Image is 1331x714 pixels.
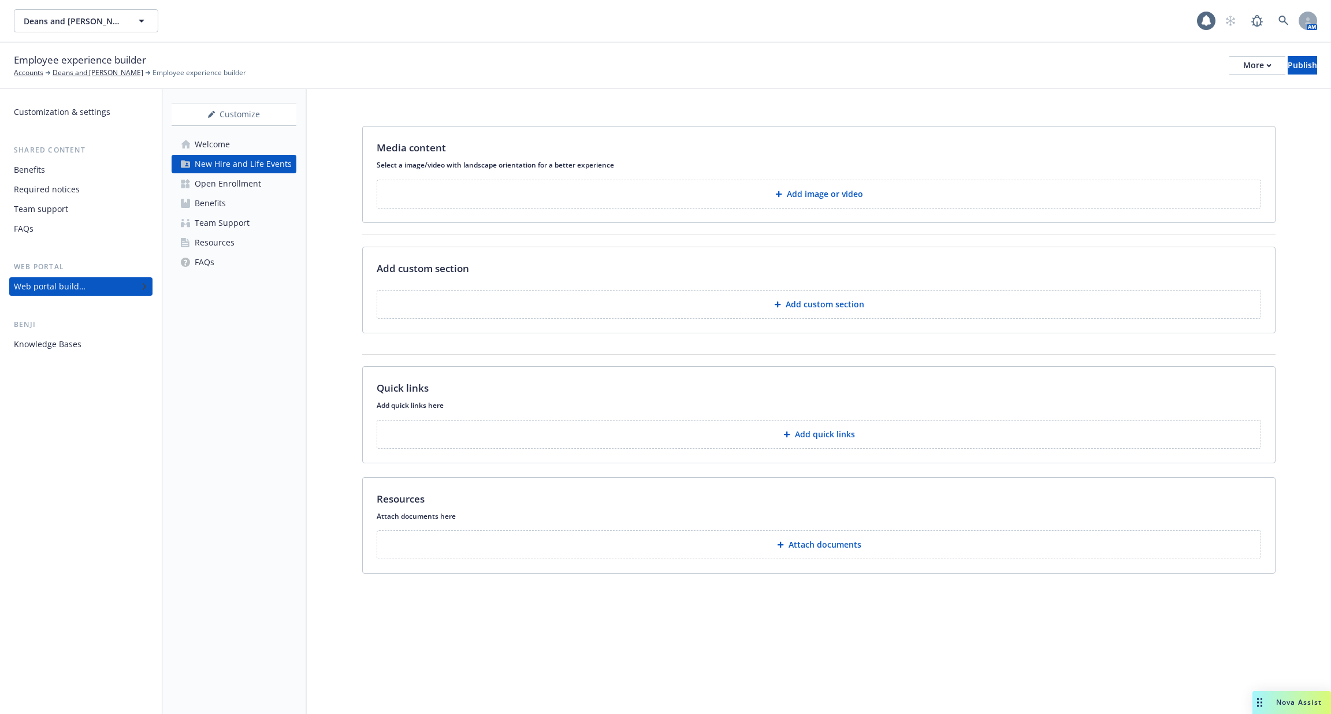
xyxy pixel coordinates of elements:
span: Nova Assist [1276,697,1322,707]
button: Attach documents [377,530,1261,559]
a: FAQs [9,220,153,238]
div: Open Enrollment [195,174,261,193]
button: Add image or video [377,180,1261,209]
button: Deans and [PERSON_NAME] [14,9,158,32]
div: Team support [14,200,68,218]
a: Welcome [172,135,296,154]
span: Employee experience builder [14,53,146,68]
div: Customize [172,103,296,125]
a: Resources [172,233,296,252]
div: Drag to move [1252,691,1267,714]
a: Team support [9,200,153,218]
a: FAQs [172,253,296,272]
button: More [1229,56,1285,75]
span: Deans and [PERSON_NAME] [24,15,124,27]
button: Publish [1288,56,1317,75]
a: Search [1272,9,1295,32]
div: Knowledge Bases [14,335,81,354]
a: Web portal builder [9,277,153,296]
a: Open Enrollment [172,174,296,193]
a: Required notices [9,180,153,199]
a: Knowledge Bases [9,335,153,354]
button: Add custom section [377,290,1261,319]
div: Team Support [195,214,250,232]
a: Accounts [14,68,43,78]
div: Customization & settings [14,103,110,121]
a: New Hire and Life Events [172,155,296,173]
a: Report a Bug [1246,9,1269,32]
a: Team Support [172,214,296,232]
button: Customize [172,103,296,126]
div: More [1243,57,1271,74]
p: Attach documents here [377,511,1261,521]
a: Deans and [PERSON_NAME] [53,68,143,78]
p: Select a image/video with landscape orientation for a better experience [377,160,1261,170]
div: Shared content [9,144,153,156]
p: Add custom section [786,299,864,310]
a: Start snowing [1219,9,1242,32]
p: Add quick links [795,429,855,440]
div: FAQs [195,253,214,272]
div: FAQs [14,220,34,238]
a: Customization & settings [9,103,153,121]
div: Web portal [9,261,153,273]
div: New Hire and Life Events [195,155,292,173]
p: Attach documents [789,539,861,551]
div: Welcome [195,135,230,154]
div: Benji [9,319,153,330]
div: Benefits [195,194,226,213]
p: Add custom section [377,261,469,276]
p: Resources [377,492,425,507]
div: Web portal builder [14,277,85,296]
p: Media content [377,140,446,155]
div: Required notices [14,180,80,199]
div: Publish [1288,57,1317,74]
p: Add quick links here [377,400,1261,410]
div: Resources [195,233,235,252]
p: Add image or video [787,188,863,200]
span: Employee experience builder [153,68,246,78]
a: Benefits [172,194,296,213]
a: Benefits [9,161,153,179]
div: Benefits [14,161,45,179]
button: Add quick links [377,420,1261,449]
p: Quick links [377,381,429,396]
button: Nova Assist [1252,691,1331,714]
